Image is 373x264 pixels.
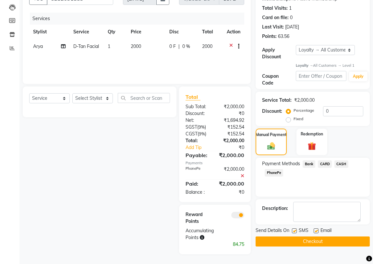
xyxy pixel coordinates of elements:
[223,25,244,39] th: Action
[265,142,278,150] img: _cash.svg
[186,131,198,137] span: CGST
[181,103,215,110] div: Sub Total:
[69,25,104,39] th: Service
[278,33,289,40] div: 63.56
[256,236,370,247] button: Checkout
[215,189,249,196] div: ₹0
[262,205,288,212] div: Description:
[318,160,332,168] span: CARD
[202,43,212,49] span: 2000
[127,25,165,39] th: Price
[296,63,313,68] strong: Loyalty →
[181,227,232,241] div: Accumulating Points
[29,25,69,39] th: Stylist
[214,151,249,159] div: ₹2,000.00
[256,132,287,138] label: Manual Payment
[294,116,303,122] label: Fixed
[181,137,215,144] div: Total:
[285,24,299,30] div: [DATE]
[199,124,205,130] span: 9%
[299,227,308,235] span: SMS
[33,43,43,49] span: Arya
[199,131,205,136] span: 9%
[181,131,215,137] div: ( )
[262,14,289,21] div: Card on file:
[215,117,249,124] div: ₹1,694.92
[181,241,249,248] div: 84.75
[296,63,363,68] div: All Customers → Level 1
[262,73,296,86] div: Coupon Code
[215,166,249,179] div: ₹2,000.00
[118,93,170,103] input: Search or Scan
[169,43,176,50] span: 0 F
[221,144,249,151] div: ₹0
[165,25,198,39] th: Disc
[215,131,249,137] div: ₹152.54
[320,227,331,235] span: Email
[181,166,215,179] div: PhonePe
[289,5,292,12] div: 1
[294,108,314,113] label: Percentage
[181,117,215,124] div: Net:
[215,137,249,144] div: ₹2,000.00
[262,108,282,115] div: Discount:
[186,124,197,130] span: SGST
[262,5,288,12] div: Total Visits:
[182,43,190,50] span: 0 %
[294,97,315,104] div: ₹2,000.00
[30,13,249,25] div: Services
[198,25,223,39] th: Total
[186,94,200,100] span: Total
[215,110,249,117] div: ₹0
[262,24,284,30] div: Last Visit:
[181,124,215,131] div: ( )
[215,103,249,110] div: ₹2,000.00
[301,131,323,137] label: Redemption
[290,14,293,21] div: 0
[262,47,296,60] div: Apply Discount
[262,160,300,167] span: Payment Methods
[214,180,249,188] div: ₹2,000.00
[215,124,249,131] div: ₹152.54
[181,211,215,225] div: Reward Points
[181,110,215,117] div: Discount:
[108,43,110,49] span: 1
[256,227,289,235] span: Send Details On
[181,151,214,159] div: Payable:
[104,25,127,39] th: Qty
[181,144,221,151] a: Add Tip
[305,141,319,151] img: _gift.svg
[73,43,99,49] span: D-Tan Facial
[262,33,277,40] div: Points:
[303,160,315,168] span: Bank
[131,43,141,49] span: 2000
[296,71,346,81] input: Enter Offer / Coupon Code
[181,189,215,196] div: Balance :
[265,169,283,177] span: PhonePe
[178,43,180,50] span: |
[262,97,292,104] div: Service Total:
[181,180,214,188] div: Paid:
[349,72,367,81] button: Apply
[334,160,348,168] span: CASH
[186,160,244,166] div: Payments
